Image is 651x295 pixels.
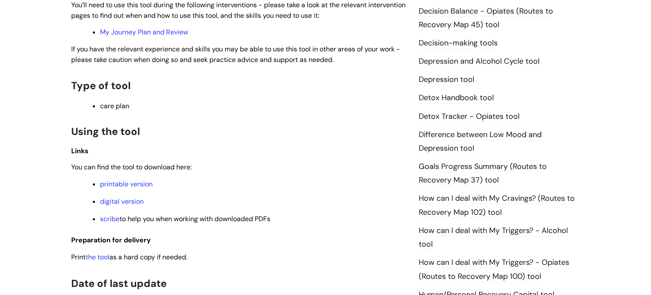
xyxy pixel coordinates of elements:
[71,277,167,290] span: Date of last update
[71,0,406,20] span: You’ll need to use this tool during the following interventions - please take a look at the relev...
[419,193,575,218] a: How can I deal with My Cravings? (Routes to Recovery Map 102) tool
[100,214,120,223] a: scribe
[100,180,153,188] a: printable version
[419,93,494,104] a: Detox Handbook tool
[100,197,144,206] a: digital version
[419,257,569,282] a: How can I deal with My Triggers? - Opiates (Routes to Recovery Map 100) tool
[419,129,542,154] a: Difference between Low Mood and Depression tool
[71,125,140,138] span: Using the tool
[419,56,540,67] a: Depression and Alcohol Cycle tool
[419,225,568,250] a: How can I deal with My Triggers? - Alcohol tool
[71,146,89,155] span: Links
[71,163,192,171] span: You can find the tool to download here:
[71,79,131,92] span: Type of tool
[71,236,151,244] span: Preparation for delivery
[419,161,547,186] a: Goals Progress Summary (Routes to Recovery Map 37) tool
[100,28,188,37] a: My Journey Plan and Review
[100,101,129,110] span: care plan
[100,214,270,223] span: to help you when working with downloaded PDFs
[419,74,474,85] a: Depression tool
[86,253,109,261] a: the tool
[419,111,520,122] a: Detox Tracker - Opiates tool
[71,45,400,64] span: If you have the relevant experience and skills you may be able to use this tool in other areas of...
[419,6,553,31] a: Decision Balance - Opiates (Routes to Recovery Map 45) tool
[71,253,187,261] span: Print as a hard copy if needed.
[419,38,498,49] a: Decision-making tools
